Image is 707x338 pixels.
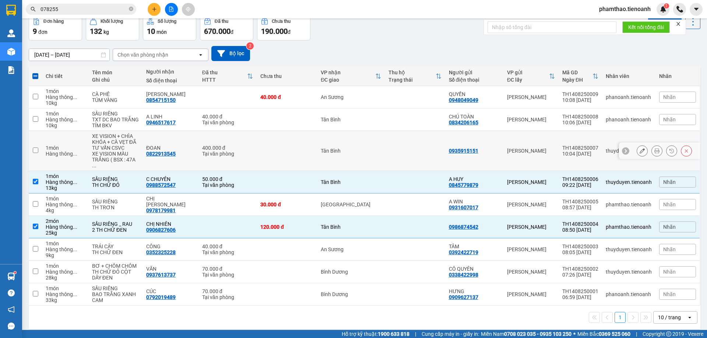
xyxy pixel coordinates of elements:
[73,291,77,297] span: ...
[260,94,313,100] div: 40.000 đ
[38,29,48,35] span: đơn
[622,21,670,33] button: Kết nối tổng đài
[46,218,85,224] div: 2 món
[449,272,478,278] div: 0338422998
[146,69,195,75] div: Người nhận
[146,196,195,207] div: CHỊ NGÂN
[562,97,598,103] div: 10:08 [DATE]
[6,5,16,16] img: logo-vxr
[321,269,381,275] div: Bình Dương
[687,314,693,320] svg: open
[664,3,669,8] sup: 1
[7,273,15,280] img: warehouse-icon
[202,114,253,120] div: 40.000 đ
[562,114,598,120] div: TH1408250008
[449,120,478,125] div: 0834206165
[202,266,253,272] div: 70.000 đ
[202,77,247,83] div: HTTT
[202,120,253,125] div: Tại văn phòng
[507,94,555,100] div: [PERSON_NAME]
[422,330,479,338] span: Cung cấp máy in - giấy in:
[321,246,381,252] div: An Sương
[46,179,85,185] div: Hàng thông thường
[321,94,381,100] div: An Sương
[146,182,176,188] div: 0988572547
[92,243,139,249] div: TRÁI CÂY
[449,70,500,75] div: Người gửi
[449,91,500,97] div: QUYỀN
[165,3,178,16] button: file-add
[449,182,478,188] div: 0845779879
[606,179,652,185] div: thuyduyen.tienoanh
[90,27,102,36] span: 132
[260,224,313,230] div: 120.000 đ
[606,148,652,154] div: thuyduyen.tienoanh
[158,19,176,24] div: Số lượng
[204,27,231,36] span: 670.000
[507,246,555,252] div: [PERSON_NAME]
[86,14,139,40] button: Khối lượng132kg
[146,243,195,249] div: CÔNG
[46,269,85,275] div: Hàng thông thường
[562,272,598,278] div: 07:26 [DATE]
[146,145,195,151] div: ĐOAN
[92,111,139,117] div: SẦU RIÊNG
[606,73,652,79] div: Nhân viên
[690,3,703,16] button: caret-down
[562,227,598,233] div: 08:50 [DATE]
[92,70,139,75] div: Tên món
[317,67,384,86] th: Toggle SortBy
[152,7,157,12] span: plus
[321,77,375,83] div: ĐC giao
[658,314,681,321] div: 10 / trang
[92,204,139,210] div: TH TRƠN
[8,306,15,313] span: notification
[146,114,195,120] div: A LINH
[33,27,37,36] span: 9
[449,77,500,83] div: Số điện thoại
[7,66,15,74] img: solution-icon
[562,266,598,272] div: TH1408250002
[29,14,82,40] button: Đơn hàng9đơn
[321,148,381,154] div: Tân Bình
[92,263,139,269] div: BƠ + CHÔM CHÔM
[321,224,381,230] div: Tân Bình
[46,224,85,230] div: Hàng thông thường
[606,202,652,207] div: phamthao.tienoanh
[92,269,139,281] div: TH CHỮ ĐỎ CỘT DÂY ĐEN
[562,120,598,125] div: 10:06 [DATE]
[46,196,85,202] div: 1 món
[573,332,576,335] span: ⚪️
[593,4,657,14] span: phamthao.tienoanh
[182,3,195,16] button: aim
[7,29,15,37] img: warehouse-icon
[92,285,139,291] div: SẦU RIÊNG
[507,291,555,297] div: [PERSON_NAME]
[599,331,630,337] strong: 0369 525 060
[559,67,602,86] th: Toggle SortBy
[449,199,500,204] div: A WIN
[637,145,648,156] div: Sửa đơn hàng
[202,176,253,182] div: 50.000 đ
[507,77,549,83] div: ĐC lấy
[659,73,696,79] div: Nhãn
[92,176,139,182] div: SẦU RIÊNG
[606,246,652,252] div: thuyduyen.tienoanh
[202,249,253,255] div: Tại văn phòng
[260,202,313,207] div: 30.000 đ
[562,145,598,151] div: TH1408250007
[481,330,571,338] span: Miền Nam
[562,91,598,97] div: TH1408250009
[449,148,478,154] div: 0935915151
[562,288,598,294] div: TH1408250001
[8,323,15,330] span: message
[606,224,652,230] div: phamthao.tienoanh
[507,202,555,207] div: [PERSON_NAME]
[246,42,254,50] sup: 2
[449,114,500,120] div: CHÚ TOÀN
[43,19,64,24] div: Đơn hàng
[73,224,77,230] span: ...
[507,269,555,275] div: [PERSON_NAME]
[663,291,676,297] span: Nhãn
[198,67,257,86] th: Toggle SortBy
